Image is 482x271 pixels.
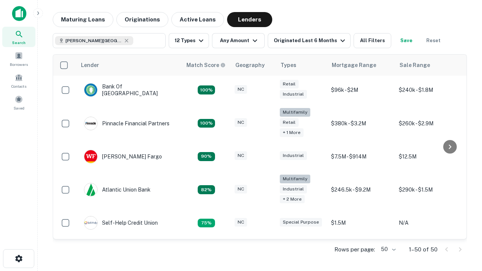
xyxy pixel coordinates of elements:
div: NC [235,85,247,94]
button: All Filters [354,33,391,48]
div: Matching Properties: 10, hasApolloMatch: undefined [198,219,215,228]
div: Multifamily [280,108,310,117]
div: Sale Range [400,61,430,70]
div: NC [235,151,247,160]
div: Lender [81,61,99,70]
td: $260k - $2.9M [395,104,463,142]
button: Originations [116,12,168,27]
img: picture [84,183,97,196]
td: $96k - $2M [327,76,395,104]
td: N/A [395,209,463,237]
div: Self-help Credit Union [84,216,158,230]
h6: Match Score [186,61,224,69]
div: Geography [235,61,265,70]
p: Rows per page: [334,245,375,254]
span: Contacts [11,83,26,89]
img: picture [84,117,97,130]
span: Saved [14,105,24,111]
div: NC [235,218,247,227]
th: Types [276,55,327,76]
div: Originated Last 6 Months [274,36,347,45]
div: Retail [280,118,299,127]
button: Lenders [227,12,272,27]
div: Capitalize uses an advanced AI algorithm to match your search with the best lender. The match sco... [186,61,226,69]
div: Industrial [280,185,307,193]
th: Capitalize uses an advanced AI algorithm to match your search with the best lender. The match sco... [182,55,231,76]
td: $1.5M [327,209,395,237]
td: $290k - $1.5M [395,171,463,209]
a: Search [2,27,35,47]
button: Any Amount [212,33,265,48]
td: $246.5k - $9.2M [327,171,395,209]
button: Reset [421,33,445,48]
div: [PERSON_NAME] Fargo [84,150,162,163]
div: Bank Of [GEOGRAPHIC_DATA] [84,83,174,97]
td: $7.5M - $914M [327,142,395,171]
th: Mortgage Range [327,55,395,76]
div: NC [235,185,247,193]
button: Active Loans [171,12,224,27]
button: Originated Last 6 Months [268,33,351,48]
div: Matching Properties: 24, hasApolloMatch: undefined [198,119,215,128]
a: Contacts [2,70,35,91]
th: Sale Range [395,55,463,76]
span: Borrowers [10,61,28,67]
img: capitalize-icon.png [12,6,26,21]
img: picture [84,216,97,229]
td: $12.5M [395,142,463,171]
div: Pinnacle Financial Partners [84,117,169,130]
div: Matching Properties: 12, hasApolloMatch: undefined [198,152,215,161]
td: $240k - $1.8M [395,76,463,104]
span: [PERSON_NAME][GEOGRAPHIC_DATA], [GEOGRAPHIC_DATA] [66,37,122,44]
th: Lender [76,55,182,76]
p: 1–50 of 50 [409,245,438,254]
div: Matching Properties: 14, hasApolloMatch: undefined [198,85,215,94]
iframe: Chat Widget [444,187,482,223]
a: Borrowers [2,49,35,69]
button: 12 Types [169,33,209,48]
div: Industrial [280,90,307,99]
div: Industrial [280,151,307,160]
div: Matching Properties: 11, hasApolloMatch: undefined [198,185,215,194]
a: Saved [2,92,35,113]
div: + 2 more [280,195,305,204]
div: Mortgage Range [332,61,376,70]
div: + 1 more [280,128,304,137]
img: picture [84,84,97,96]
div: Types [281,61,296,70]
th: Geography [231,55,276,76]
div: Atlantic Union Bank [84,183,151,196]
div: 50 [378,244,397,255]
img: picture [84,150,97,163]
div: Retail [280,80,299,88]
div: Special Purpose [280,218,322,227]
button: Save your search to get updates of matches that match your search criteria. [394,33,418,48]
div: NC [235,118,247,127]
td: $380k - $3.2M [327,104,395,142]
button: Maturing Loans [53,12,113,27]
span: Search [12,40,26,46]
div: Multifamily [280,175,310,183]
